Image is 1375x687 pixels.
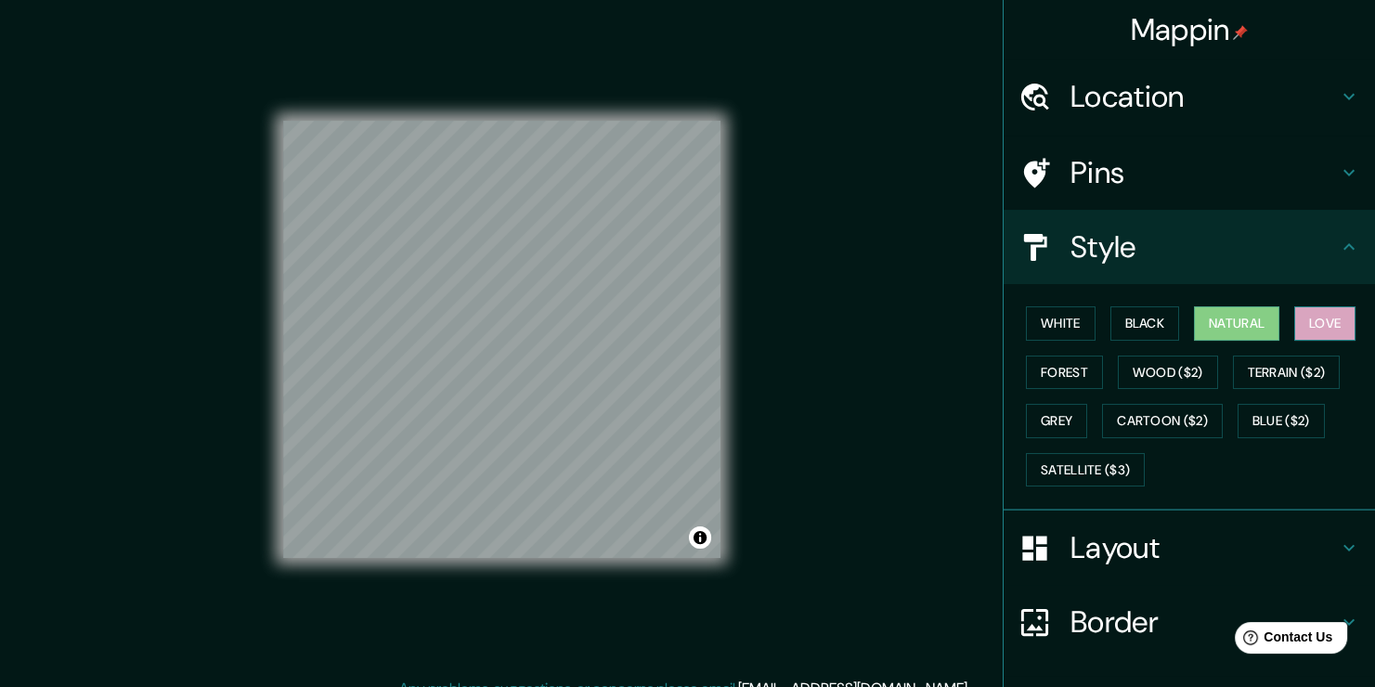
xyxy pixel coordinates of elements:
[1070,78,1338,115] h4: Location
[1102,404,1223,438] button: Cartoon ($2)
[1110,306,1180,341] button: Black
[1026,453,1145,487] button: Satellite ($3)
[1070,154,1338,191] h4: Pins
[689,526,711,549] button: Toggle attribution
[1026,306,1096,341] button: White
[1233,25,1248,40] img: pin-icon.png
[1004,59,1375,134] div: Location
[1294,306,1356,341] button: Love
[1194,306,1279,341] button: Natural
[1118,356,1218,390] button: Wood ($2)
[1070,529,1338,566] h4: Layout
[1004,511,1375,585] div: Layout
[1070,228,1338,266] h4: Style
[1026,356,1103,390] button: Forest
[1233,356,1341,390] button: Terrain ($2)
[1070,603,1338,641] h4: Border
[1026,404,1087,438] button: Grey
[1238,404,1325,438] button: Blue ($2)
[1131,11,1249,48] h4: Mappin
[1004,585,1375,659] div: Border
[283,121,720,558] canvas: Map
[1004,136,1375,210] div: Pins
[1210,615,1355,667] iframe: Help widget launcher
[1004,210,1375,284] div: Style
